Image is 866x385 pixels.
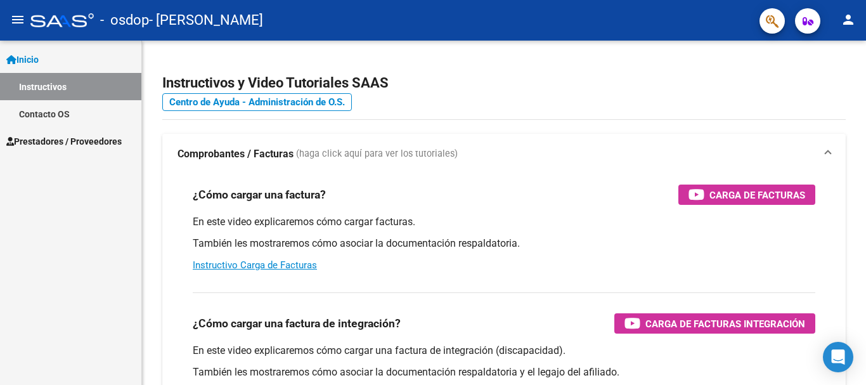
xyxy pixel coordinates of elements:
span: (haga click aquí para ver los tutoriales) [296,147,458,161]
strong: Comprobantes / Facturas [178,147,294,161]
span: Carga de Facturas Integración [645,316,805,332]
div: Open Intercom Messenger [823,342,853,372]
p: En este video explicaremos cómo cargar una factura de integración (discapacidad). [193,344,815,358]
span: - osdop [100,6,149,34]
p: También les mostraremos cómo asociar la documentación respaldatoria y el legajo del afiliado. [193,365,815,379]
button: Carga de Facturas Integración [614,313,815,334]
mat-icon: menu [10,12,25,27]
a: Instructivo Carga de Facturas [193,259,317,271]
p: También les mostraremos cómo asociar la documentación respaldatoria. [193,237,815,251]
span: Prestadores / Proveedores [6,134,122,148]
mat-icon: person [841,12,856,27]
h3: ¿Cómo cargar una factura de integración? [193,315,401,332]
mat-expansion-panel-header: Comprobantes / Facturas (haga click aquí para ver los tutoriales) [162,134,846,174]
h3: ¿Cómo cargar una factura? [193,186,326,204]
h2: Instructivos y Video Tutoriales SAAS [162,71,846,95]
span: Carga de Facturas [709,187,805,203]
button: Carga de Facturas [678,185,815,205]
a: Centro de Ayuda - Administración de O.S. [162,93,352,111]
span: - [PERSON_NAME] [149,6,263,34]
p: En este video explicaremos cómo cargar facturas. [193,215,815,229]
span: Inicio [6,53,39,67]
